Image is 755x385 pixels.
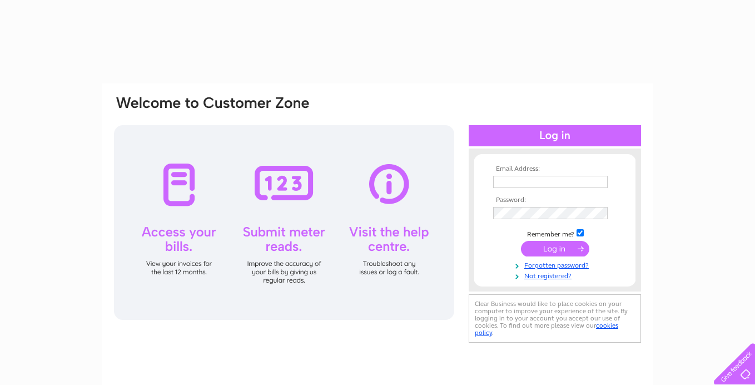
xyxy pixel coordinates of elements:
[469,294,641,343] div: Clear Business would like to place cookies on your computer to improve your experience of the sit...
[521,241,589,256] input: Submit
[490,196,619,204] th: Password:
[493,270,619,280] a: Not registered?
[490,228,619,239] td: Remember me?
[475,322,618,337] a: cookies policy
[490,165,619,173] th: Email Address:
[493,259,619,270] a: Forgotten password?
